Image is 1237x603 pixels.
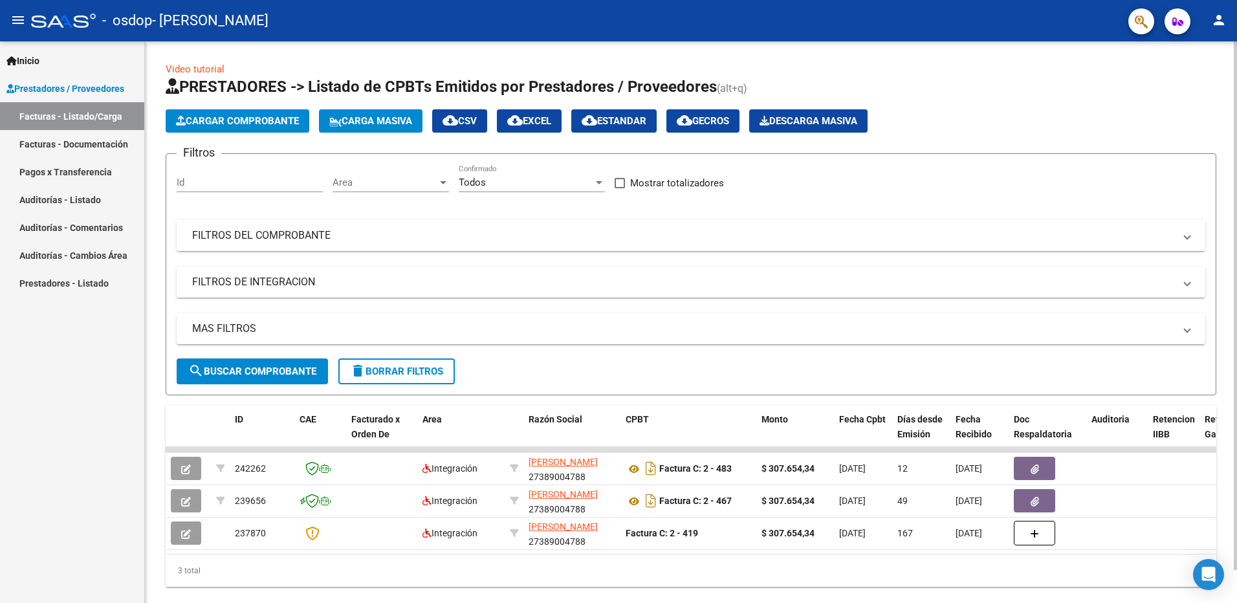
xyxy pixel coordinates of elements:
button: Cargar Comprobante [166,109,309,133]
datatable-header-cell: Fecha Recibido [950,406,1009,463]
strong: $ 307.654,34 [761,463,815,474]
div: 3 total [166,554,1216,587]
span: Monto [761,414,788,424]
div: 27389004788 [529,487,615,514]
datatable-header-cell: Días desde Emisión [892,406,950,463]
span: CSV [443,115,477,127]
datatable-header-cell: Auditoria [1086,406,1148,463]
div: Open Intercom Messenger [1193,559,1224,590]
span: Gecros [677,115,729,127]
mat-icon: cloud_download [677,113,692,128]
span: [DATE] [839,528,866,538]
span: Buscar Comprobante [188,366,316,377]
mat-icon: delete [350,363,366,378]
span: Facturado x Orden De [351,414,400,439]
mat-icon: search [188,363,204,378]
mat-panel-title: FILTROS DE INTEGRACION [192,275,1174,289]
button: Carga Masiva [319,109,422,133]
span: [DATE] [839,463,866,474]
span: Fecha Recibido [956,414,992,439]
datatable-header-cell: Retencion IIBB [1148,406,1199,463]
datatable-header-cell: CAE [294,406,346,463]
strong: $ 307.654,34 [761,496,815,506]
span: 237870 [235,528,266,538]
span: 239656 [235,496,266,506]
span: Area [333,177,437,188]
span: 167 [897,528,913,538]
span: (alt+q) [717,82,747,94]
span: 12 [897,463,908,474]
datatable-header-cell: Doc Respaldatoria [1009,406,1086,463]
span: Fecha Cpbt [839,414,886,424]
span: Auditoria [1091,414,1130,424]
datatable-header-cell: Razón Social [523,406,620,463]
datatable-header-cell: CPBT [620,406,756,463]
span: Razón Social [529,414,582,424]
button: Gecros [666,109,739,133]
datatable-header-cell: Monto [756,406,834,463]
button: Estandar [571,109,657,133]
strong: Factura C: 2 - 483 [659,464,732,474]
mat-icon: menu [10,12,26,28]
mat-panel-title: FILTROS DEL COMPROBANTE [192,228,1174,243]
strong: Factura C: 2 - 419 [626,528,698,538]
span: Estandar [582,115,646,127]
button: Borrar Filtros [338,358,455,384]
span: CAE [300,414,316,424]
span: [DATE] [956,528,982,538]
span: PRESTADORES -> Listado de CPBTs Emitidos por Prestadores / Proveedores [166,78,717,96]
span: [DATE] [839,496,866,506]
div: 27389004788 [529,520,615,547]
h3: Filtros [177,144,221,162]
app-download-masive: Descarga masiva de comprobantes (adjuntos) [749,109,868,133]
span: Integración [422,496,477,506]
button: EXCEL [497,109,562,133]
i: Descargar documento [642,490,659,511]
mat-icon: cloud_download [582,113,597,128]
button: Buscar Comprobante [177,358,328,384]
datatable-header-cell: ID [230,406,294,463]
datatable-header-cell: Facturado x Orden De [346,406,417,463]
span: Prestadores / Proveedores [6,82,124,96]
mat-icon: person [1211,12,1227,28]
span: Carga Masiva [329,115,412,127]
span: Mostrar totalizadores [630,175,724,191]
span: Cargar Comprobante [176,115,299,127]
span: [PERSON_NAME] [529,457,598,467]
span: CPBT [626,414,649,424]
span: Borrar Filtros [350,366,443,377]
mat-icon: cloud_download [443,113,458,128]
button: CSV [432,109,487,133]
mat-panel-title: MAS FILTROS [192,322,1174,336]
span: - [PERSON_NAME] [152,6,268,35]
span: Todos [459,177,486,188]
span: Retencion IIBB [1153,414,1195,439]
span: EXCEL [507,115,551,127]
strong: Factura C: 2 - 467 [659,496,732,507]
span: 242262 [235,463,266,474]
mat-icon: cloud_download [507,113,523,128]
span: Area [422,414,442,424]
span: Inicio [6,54,39,68]
span: - osdop [102,6,152,35]
mat-expansion-panel-header: MAS FILTROS [177,313,1205,344]
span: [PERSON_NAME] [529,489,598,499]
span: Días desde Emisión [897,414,943,439]
span: Descarga Masiva [760,115,857,127]
datatable-header-cell: Area [417,406,505,463]
mat-expansion-panel-header: FILTROS DEL COMPROBANTE [177,220,1205,251]
mat-expansion-panel-header: FILTROS DE INTEGRACION [177,267,1205,298]
span: [DATE] [956,496,982,506]
button: Descarga Masiva [749,109,868,133]
i: Descargar documento [642,458,659,479]
a: Video tutorial [166,63,224,75]
datatable-header-cell: Fecha Cpbt [834,406,892,463]
strong: $ 307.654,34 [761,528,815,538]
span: [DATE] [956,463,982,474]
span: Integración [422,528,477,538]
span: Doc Respaldatoria [1014,414,1072,439]
div: 27389004788 [529,455,615,482]
span: [PERSON_NAME] [529,521,598,532]
span: ID [235,414,243,424]
span: 49 [897,496,908,506]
